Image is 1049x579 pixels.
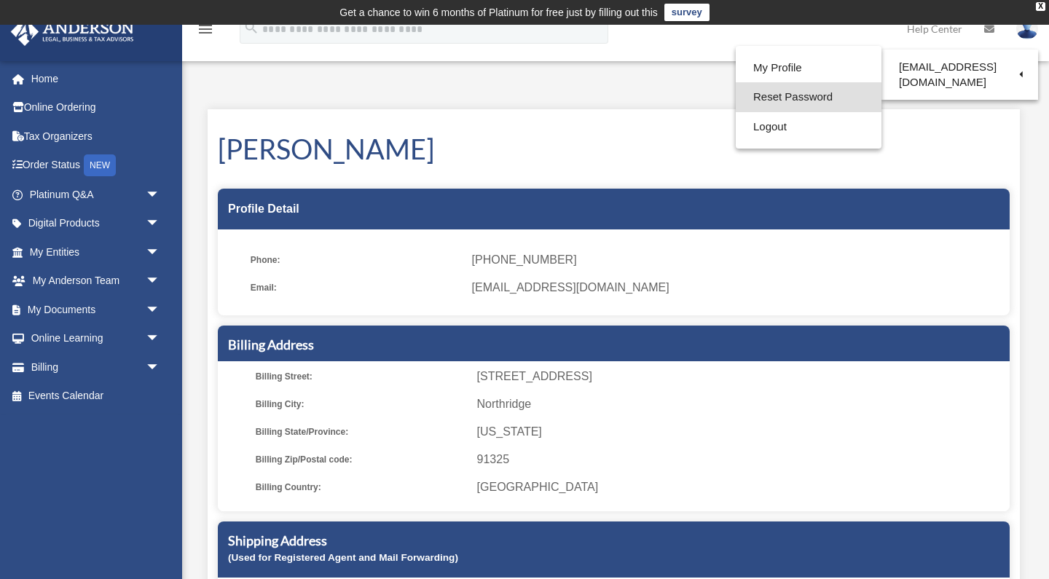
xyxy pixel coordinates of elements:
img: User Pic [1016,18,1038,39]
i: menu [197,20,214,38]
a: Online Learningarrow_drop_down [10,324,182,353]
span: arrow_drop_down [146,295,175,325]
h5: Billing Address [228,336,999,354]
span: Phone: [251,250,462,270]
h5: Shipping Address [228,532,999,550]
span: [EMAIL_ADDRESS][DOMAIN_NAME] [472,277,999,298]
span: arrow_drop_down [146,180,175,210]
span: Billing Street: [256,366,467,387]
span: arrow_drop_down [146,267,175,296]
span: Email: [251,277,462,298]
a: Order StatusNEW [10,151,182,181]
a: menu [197,25,214,38]
span: Billing Zip/Postal code: [256,449,467,470]
a: My Anderson Teamarrow_drop_down [10,267,182,296]
span: Northridge [477,394,1005,414]
span: [GEOGRAPHIC_DATA] [477,477,1005,497]
a: My Entitiesarrow_drop_down [10,237,182,267]
span: [US_STATE] [477,422,1005,442]
span: arrow_drop_down [146,237,175,267]
img: Anderson Advisors Platinum Portal [7,17,138,46]
span: arrow_drop_down [146,352,175,382]
a: My Documentsarrow_drop_down [10,295,182,324]
div: NEW [84,154,116,176]
span: [STREET_ADDRESS] [477,366,1005,387]
div: Profile Detail [218,189,1010,229]
small: (Used for Registered Agent and Mail Forwarding) [228,552,458,563]
a: Platinum Q&Aarrow_drop_down [10,180,182,209]
a: Logout [736,112,881,142]
span: arrow_drop_down [146,209,175,239]
a: My Profile [736,53,881,83]
i: search [243,20,259,36]
a: Tax Organizers [10,122,182,151]
a: Digital Productsarrow_drop_down [10,209,182,238]
span: 91325 [477,449,1005,470]
a: Reset Password [736,82,881,112]
div: close [1036,2,1045,11]
a: Billingarrow_drop_down [10,352,182,382]
span: [PHONE_NUMBER] [472,250,999,270]
span: Billing State/Province: [256,422,467,442]
a: Home [10,64,182,93]
span: Billing City: [256,394,467,414]
a: Events Calendar [10,382,182,411]
div: Get a chance to win 6 months of Platinum for free just by filling out this [339,4,658,21]
a: Online Ordering [10,93,182,122]
span: arrow_drop_down [146,324,175,354]
a: survey [664,4,710,21]
span: Billing Country: [256,477,467,497]
h1: [PERSON_NAME] [218,130,1010,168]
a: [EMAIL_ADDRESS][DOMAIN_NAME] [881,53,1038,96]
